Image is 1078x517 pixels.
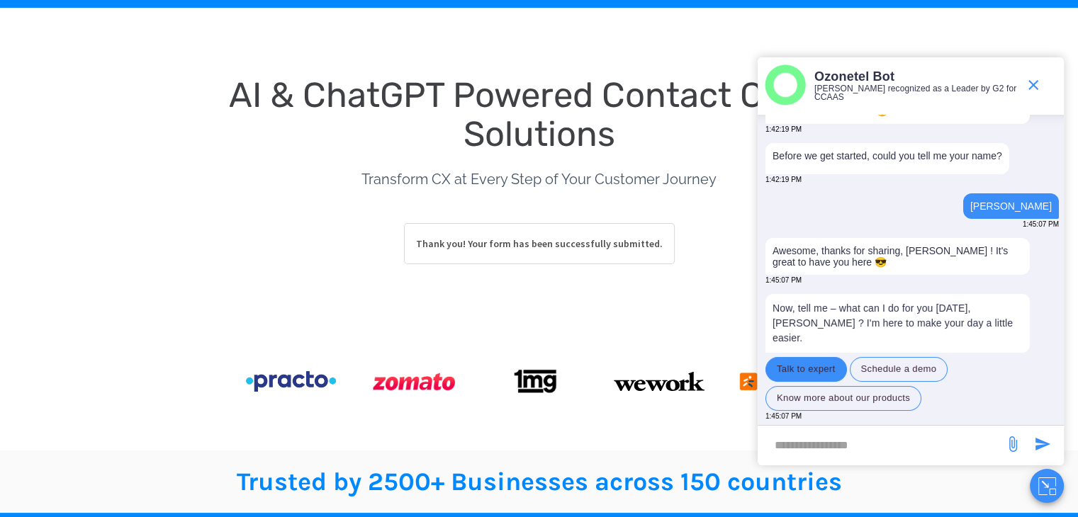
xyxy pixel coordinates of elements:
[1019,71,1048,99] span: end chat or minimize
[765,125,802,133] span: 1:42:19 PM
[765,64,806,106] img: header
[765,176,802,183] span: 1:42:19 PM
[361,171,717,188] span: Transform CX at Every Step of Your Customer Journey
[814,69,1018,85] p: Ozonetel Bot
[773,245,1023,268] p: Awesome, thanks for sharing, [PERSON_NAME] ! It's great to have you here 😎
[999,430,1027,458] span: send message
[1030,469,1064,503] button: Close chat
[765,386,921,411] button: Know more about our products
[773,150,1002,161] p: Before we get started, could you tell me your name?
[1028,430,1057,458] span: send message
[765,294,1030,353] p: Now, tell me – what can I do for you [DATE], [PERSON_NAME] ? I'm here to make your day a little e...
[237,467,842,496] span: Trusted by 2500+ Businesses across 150 countries
[970,200,1052,212] div: [PERSON_NAME]
[850,357,948,382] button: Schedule a demo
[814,84,1018,101] p: [PERSON_NAME] recognized as a Leader by G2 for CCAAS
[765,433,997,458] div: new-msg-input
[765,412,802,420] span: 1:45:07 PM
[765,276,802,284] span: 1:45:07 PM
[1023,220,1059,228] span: 1:45:07 PM
[765,357,847,382] button: Talk to expert
[404,223,675,264] p: Thank you! Your form has been successfully submitted.
[229,74,858,154] span: AI & ChatGPT Powered Contact Center Solutions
